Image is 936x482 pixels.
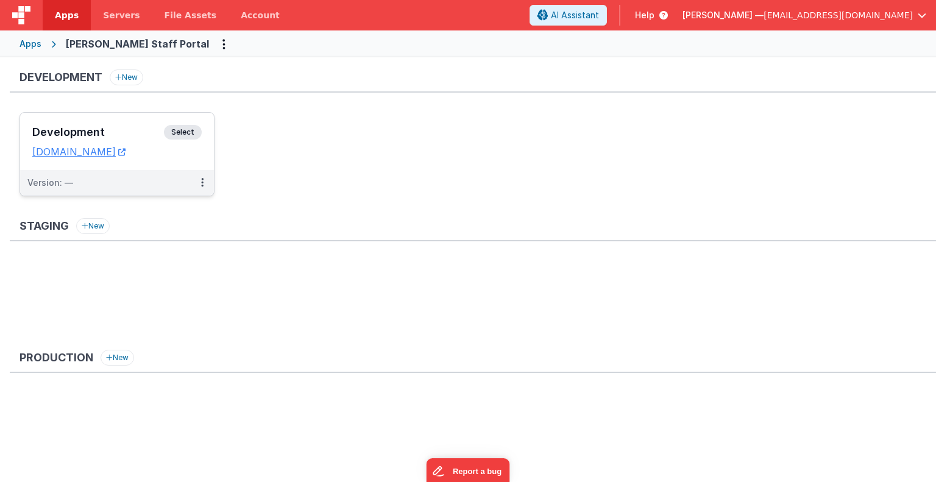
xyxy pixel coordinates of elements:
[19,220,69,232] h3: Staging
[164,125,202,140] span: Select
[76,218,110,234] button: New
[66,37,209,51] div: [PERSON_NAME] Staff Portal
[55,9,79,21] span: Apps
[530,5,607,26] button: AI Assistant
[32,146,126,158] a: [DOMAIN_NAME]
[764,9,913,21] span: [EMAIL_ADDRESS][DOMAIN_NAME]
[214,34,233,54] button: Options
[682,9,764,21] span: [PERSON_NAME] —
[682,9,926,21] button: [PERSON_NAME] — [EMAIL_ADDRESS][DOMAIN_NAME]
[19,38,41,50] div: Apps
[110,69,143,85] button: New
[19,71,102,83] h3: Development
[101,350,134,366] button: New
[635,9,654,21] span: Help
[19,352,93,364] h3: Production
[103,9,140,21] span: Servers
[27,177,73,189] div: Version: —
[32,126,164,138] h3: Development
[551,9,599,21] span: AI Assistant
[165,9,217,21] span: File Assets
